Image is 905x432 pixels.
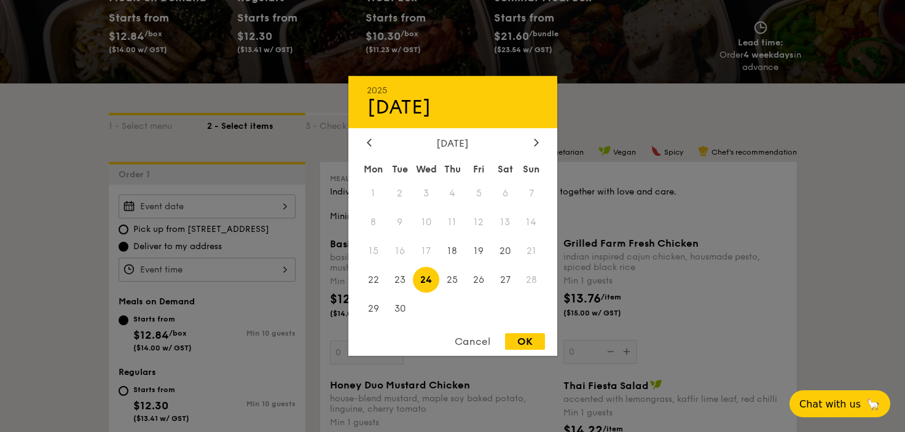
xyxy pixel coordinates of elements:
[519,180,545,207] span: 7
[519,238,545,264] span: 21
[386,295,413,322] span: 30
[413,180,439,207] span: 3
[361,295,387,322] span: 29
[519,158,545,180] div: Sun
[367,85,539,96] div: 2025
[439,238,466,264] span: 18
[492,180,519,207] span: 6
[367,137,539,149] div: [DATE]
[492,158,519,180] div: Sat
[413,158,439,180] div: Wed
[466,266,492,293] span: 26
[439,180,466,207] span: 4
[386,180,413,207] span: 2
[789,390,890,417] button: Chat with us🦙
[361,158,387,180] div: Mon
[386,209,413,236] span: 9
[361,209,387,236] span: 8
[413,238,439,264] span: 17
[466,158,492,180] div: Fri
[466,180,492,207] span: 5
[361,238,387,264] span: 15
[866,397,880,411] span: 🦙
[466,238,492,264] span: 19
[466,209,492,236] span: 12
[386,158,413,180] div: Tue
[361,266,387,293] span: 22
[799,398,861,410] span: Chat with us
[442,333,503,350] div: Cancel
[505,333,545,350] div: OK
[492,266,519,293] span: 27
[361,180,387,207] span: 1
[519,209,545,236] span: 14
[386,266,413,293] span: 23
[367,96,539,119] div: [DATE]
[386,238,413,264] span: 16
[413,209,439,236] span: 10
[439,266,466,293] span: 25
[413,266,439,293] span: 24
[519,266,545,293] span: 28
[439,209,466,236] span: 11
[439,158,466,180] div: Thu
[492,209,519,236] span: 13
[492,238,519,264] span: 20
